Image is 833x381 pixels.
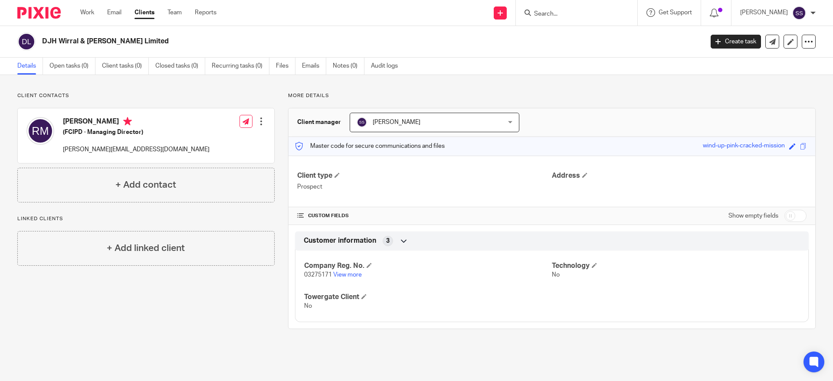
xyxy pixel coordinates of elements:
[357,117,367,127] img: svg%3E
[792,6,806,20] img: svg%3E
[63,145,210,154] p: [PERSON_NAME][EMAIL_ADDRESS][DOMAIN_NAME]
[288,92,816,99] p: More details
[740,8,788,17] p: [PERSON_NAME]
[115,178,176,192] h4: + Add contact
[302,58,326,75] a: Emails
[552,272,560,278] span: No
[80,8,94,17] a: Work
[195,8,216,17] a: Reports
[167,8,182,17] a: Team
[703,141,785,151] div: wind-up-pink-cracked-mission
[276,58,295,75] a: Files
[386,237,390,245] span: 3
[297,171,552,180] h4: Client type
[297,182,552,191] p: Prospect
[102,58,149,75] a: Client tasks (0)
[17,215,275,222] p: Linked clients
[107,8,121,17] a: Email
[728,212,778,220] label: Show empty fields
[659,10,692,16] span: Get Support
[155,58,205,75] a: Closed tasks (0)
[304,272,332,278] span: 03275171
[63,128,210,137] h5: (FCIPD - Managing Director)
[26,117,54,145] img: svg%3E
[552,261,800,270] h4: Technology
[107,241,185,255] h4: + Add linked client
[212,58,269,75] a: Recurring tasks (0)
[333,58,364,75] a: Notes (0)
[297,118,341,127] h3: Client manager
[552,171,807,180] h4: Address
[304,303,312,309] span: No
[711,35,761,49] a: Create task
[123,117,132,126] i: Primary
[304,236,376,245] span: Customer information
[295,142,445,150] p: Master code for secure communications and files
[533,10,611,18] input: Search
[333,272,362,278] a: View more
[297,212,552,219] h4: CUSTOM FIELDS
[42,37,567,46] h2: DJH Wirral & [PERSON_NAME] Limited
[373,119,420,125] span: [PERSON_NAME]
[371,58,404,75] a: Audit logs
[17,7,61,19] img: Pixie
[49,58,95,75] a: Open tasks (0)
[17,92,275,99] p: Client contacts
[63,117,210,128] h4: [PERSON_NAME]
[134,8,154,17] a: Clients
[17,58,43,75] a: Details
[304,261,552,270] h4: Company Reg. No.
[17,33,36,51] img: svg%3E
[304,293,552,302] h4: Towergate Client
